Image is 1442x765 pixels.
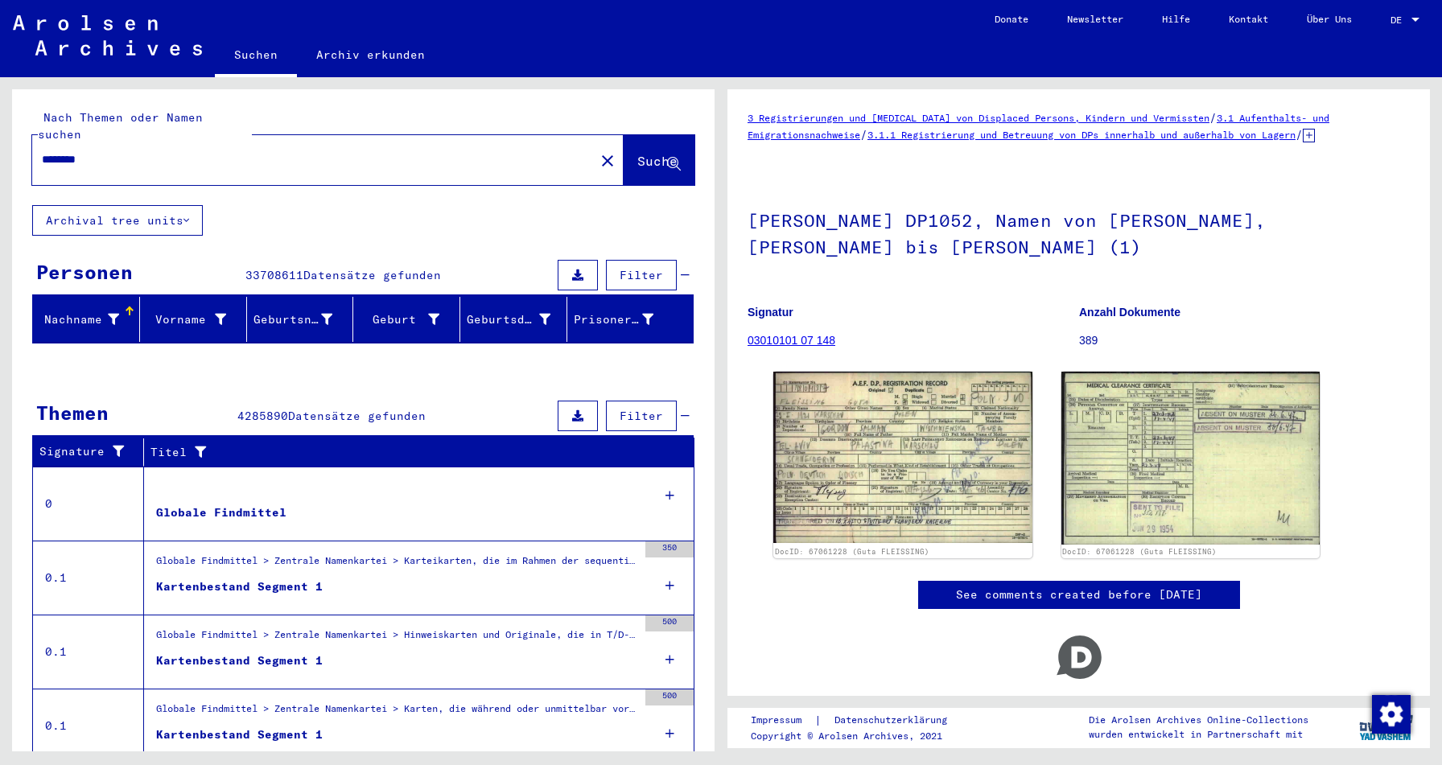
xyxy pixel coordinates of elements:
div: Kartenbestand Segment 1 [156,578,323,595]
mat-header-cell: Geburtsdatum [460,297,567,342]
img: Zustimmung ändern [1372,695,1411,734]
mat-label: Nach Themen oder Namen suchen [38,110,203,142]
div: Geburtsdatum [467,311,550,328]
div: Titel [150,439,678,465]
a: 3 Registrierungen und [MEDICAL_DATA] von Displaced Persons, Kindern und Vermissten [748,112,1209,124]
img: 001.jpg [773,372,1032,543]
div: Nachname [39,306,139,332]
a: Suchen [215,35,297,77]
button: Clear [591,144,624,176]
td: 0.1 [33,615,144,689]
div: Personen [36,257,133,286]
button: Archival tree units [32,205,203,236]
div: Vorname [146,306,246,332]
div: Globale Findmittel > Zentrale Namenkartei > Karten, die während oder unmittelbar vor der sequenti... [156,701,637,724]
p: 389 [1079,332,1410,349]
div: Prisoner # [574,311,653,328]
b: Signatur [748,306,793,319]
div: Globale Findmittel [156,504,286,521]
span: DE [1390,14,1408,26]
div: | [751,712,966,729]
button: Filter [606,260,677,290]
div: Vorname [146,311,226,328]
span: / [1209,110,1217,125]
mat-header-cell: Prisoner # [567,297,693,342]
div: Nachname [39,311,119,328]
p: wurden entwickelt in Partnerschaft mit [1089,727,1308,742]
button: Suche [624,135,694,185]
span: Datensätze gefunden [288,409,426,423]
span: / [860,127,867,142]
div: 500 [645,615,694,631]
button: Filter [606,401,677,431]
a: Archiv erkunden [297,35,444,74]
mat-icon: close [598,151,617,171]
img: yv_logo.png [1356,707,1416,747]
p: Copyright © Arolsen Archives, 2021 [751,729,966,743]
a: DocID: 67061228 (Guta FLEISSING) [775,547,929,556]
span: Filter [620,268,663,282]
span: Datensätze gefunden [303,268,441,282]
a: 03010101 07 148 [748,334,835,347]
mat-header-cell: Geburt‏ [353,297,460,342]
div: Prisoner # [574,306,674,332]
div: 500 [645,689,694,705]
div: 350 [645,541,694,557]
a: 3.1.1 Registrierung und Betreuung von DPs innerhalb und außerhalb von Lagern [867,129,1296,141]
td: 0.1 [33,689,144,763]
img: 002.jpg [1061,372,1320,545]
td: 0 [33,467,144,541]
span: Suche [637,153,678,169]
div: Signature [39,443,131,460]
div: Themen [36,398,109,427]
a: Datenschutzerklärung [822,712,966,729]
div: Kartenbestand Segment 1 [156,652,323,669]
h1: [PERSON_NAME] DP1052, Namen von [PERSON_NAME], [PERSON_NAME] bis [PERSON_NAME] (1) [748,183,1410,281]
mat-header-cell: Vorname [140,297,247,342]
a: Impressum [751,712,814,729]
div: Globale Findmittel > Zentrale Namenkartei > Karteikarten, die im Rahmen der sequentiellen Massend... [156,553,637,576]
mat-header-cell: Geburtsname [247,297,354,342]
td: 0.1 [33,541,144,615]
div: Geburtsdatum [467,306,571,332]
span: Filter [620,409,663,423]
a: DocID: 67061228 (Guta FLEISSING) [1062,547,1217,556]
div: Globale Findmittel > Zentrale Namenkartei > Hinweiskarten und Originale, die in T/D-Fällen aufgef... [156,627,637,650]
span: / [1296,127,1303,142]
a: See comments created before [DATE] [956,586,1202,603]
span: 33708611 [245,268,303,282]
div: Geburt‏ [360,311,439,328]
div: Geburtsname [253,306,353,332]
div: Titel [150,444,662,461]
div: Geburtsname [253,311,333,328]
span: 4285890 [237,409,288,423]
div: Signature [39,439,147,465]
div: Kartenbestand Segment 1 [156,726,323,743]
mat-header-cell: Nachname [33,297,140,342]
p: Die Arolsen Archives Online-Collections [1089,713,1308,727]
div: Geburt‏ [360,306,459,332]
img: Arolsen_neg.svg [13,15,202,56]
b: Anzahl Dokumente [1079,306,1180,319]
